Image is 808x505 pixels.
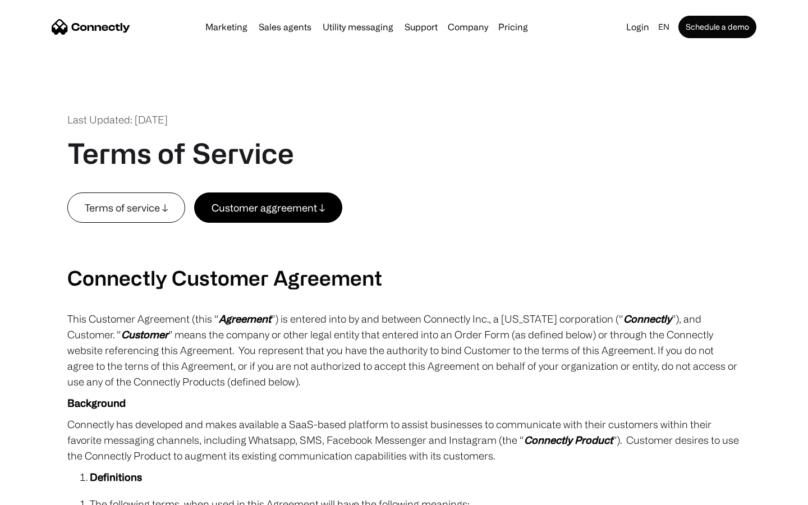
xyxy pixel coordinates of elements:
[494,22,532,31] a: Pricing
[67,244,741,260] p: ‍
[622,19,654,35] a: Login
[67,416,741,463] p: Connectly has developed and makes available a SaaS-based platform to assist businesses to communi...
[623,313,672,324] em: Connectly
[654,19,676,35] div: en
[67,311,741,389] p: This Customer Agreement (this “ ”) is entered into by and between Connectly Inc., a [US_STATE] co...
[85,200,168,215] div: Terms of service ↓
[524,434,613,446] em: Connectly Product
[121,329,168,340] em: Customer
[658,19,669,35] div: en
[212,200,325,215] div: Customer aggreement ↓
[444,19,492,35] div: Company
[400,22,442,31] a: Support
[67,223,741,238] p: ‍
[448,19,488,35] div: Company
[201,22,252,31] a: Marketing
[219,313,271,324] em: Agreement
[67,136,294,170] h1: Terms of Service
[52,19,130,35] a: home
[254,22,316,31] a: Sales agents
[90,471,142,483] strong: Definitions
[318,22,398,31] a: Utility messaging
[67,265,741,290] h2: Connectly Customer Agreement
[22,485,67,501] ul: Language list
[678,16,756,38] a: Schedule a demo
[67,397,126,408] strong: Background
[67,112,168,127] div: Last Updated: [DATE]
[11,484,67,501] aside: Language selected: English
